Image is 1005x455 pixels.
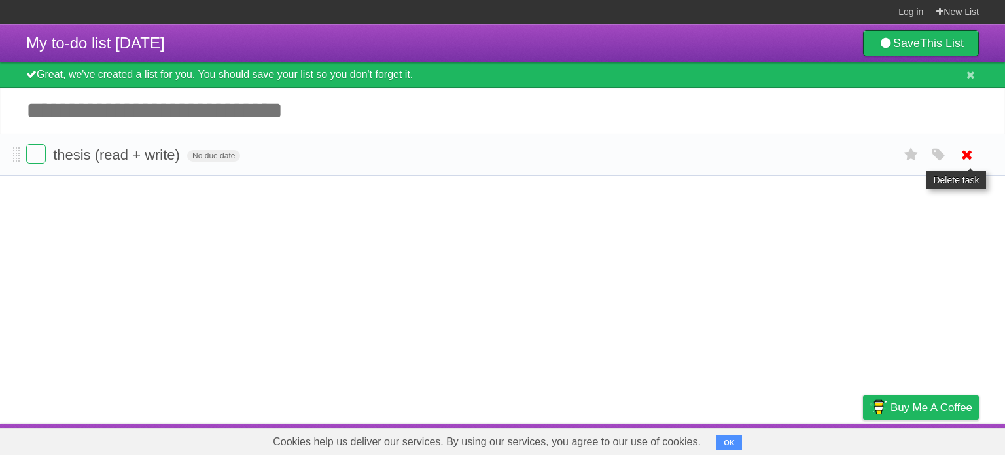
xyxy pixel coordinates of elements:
[26,34,165,52] span: My to-do list [DATE]
[890,396,972,419] span: Buy me a coffee
[899,144,924,166] label: Star task
[920,37,964,50] b: This List
[53,147,183,163] span: thesis (read + write)
[846,427,880,452] a: Privacy
[26,144,46,164] label: Done
[863,30,979,56] a: SaveThis List
[896,427,979,452] a: Suggest a feature
[863,395,979,420] a: Buy me a coffee
[802,427,830,452] a: Terms
[870,396,887,418] img: Buy me a coffee
[689,427,716,452] a: About
[187,150,240,162] span: No due date
[260,429,714,455] span: Cookies help us deliver our services. By using our services, you agree to our use of cookies.
[716,435,742,450] button: OK
[732,427,785,452] a: Developers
